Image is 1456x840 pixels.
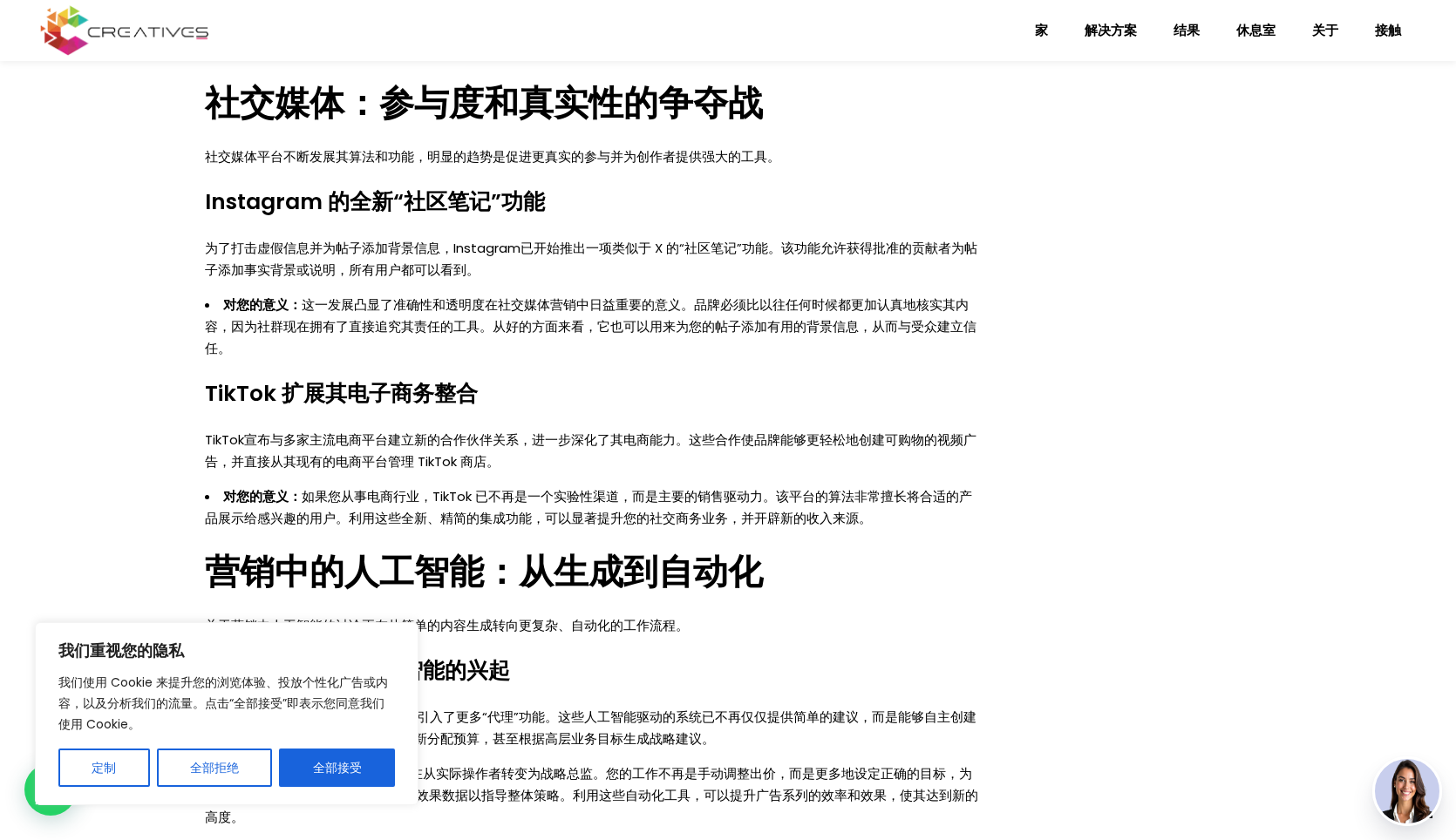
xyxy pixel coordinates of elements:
font: 定制 [92,759,116,776]
font: 家 [1035,21,1048,39]
font: 为了打击虚假信息并为帖子添加背景信息， [205,239,453,257]
font: PPC 经理的角色正在从实际操作者转变为战略总监。您的工作不再是手动调整出价，而是更多地设定正确的目标，为 AI 提供高质量的创意素材，并解读其效果数据以指导整体策略。利用这些自动化工具，可以提... [205,764,978,826]
font: 我们使用 Cookie 来提升您的浏览体验、投放个性化广告或内容，以及分析我们的流量。点击“全部接受”即表示您同意我们使用 Cookie。 [58,674,388,733]
font: 全部接受 [313,759,362,776]
a: 家 [1017,8,1066,53]
div: 我们重视您的隐私 [35,622,418,805]
font: 结果 [1174,21,1200,39]
font: 社交媒体平台不断发展其算法和功能，明显的趋势是促进更真实的参与并为创作者提供强大的工具。 [205,147,780,166]
font: 关于营销中人工智能的讨论正在从简单的内容生成转向更复杂、自动化的工作流程。 [205,616,689,634]
font: 宣布与多家主流电商平台建立新的合作伙伴关系，进一步深化了其电商能力。这些合作使品牌能够更轻松地创建可购物的视频广告，并直接从其现有的电商平台管理 TikTok 商店。 [205,430,976,471]
font: 已开始推出一项类似于 X 的“社区笔记”功能。该功能允许获得批准的贡献者为帖子添加事实背景或说明，所有用户都可以看到。 [205,239,977,279]
img: 创意 [37,3,213,58]
font: 全部拒绝 [190,759,239,776]
font: 休息室 [1236,21,1276,39]
button: 全部拒绝 [157,749,273,787]
a: 解决方案 [1066,8,1155,53]
button: 定制 [58,749,150,787]
img: 代理人 [1375,759,1439,823]
a: Instagram [453,239,520,257]
font: Google Ads 和 Meta 都在其平台中引入了更多“代理”功能。这些人工智能驱动的系统已不再仅仅提供简单的建议，而是能够自主创建和测试广告变体，在广告系列之间重新分配预算，甚至根据高层业... [205,708,976,748]
a: 关于 [1294,8,1357,53]
button: 全部接受 [279,749,395,787]
font: TikTok 扩展其电子商务整合 [205,378,478,409]
font: 如果您从事电商行业，TikTok 已不再是一个实验性渠道，而是主要的销售驱动力。该平台的算法非常擅长将合适的产品展示给感兴趣的用户。利用这些全新、精简的集成功能，可以显著提升您的社交商务业务，并... [205,487,972,527]
font: 关于 [1312,21,1338,39]
a: TikTok [205,430,244,449]
a: 接触 [1357,8,1419,53]
font: 接触 [1375,21,1401,39]
font: 解决方案 [1085,21,1137,39]
font: 对您的意义： [223,487,302,505]
font: 社交媒体：参与度和真实性的争夺战 [205,78,763,127]
a: 结果 [1155,8,1218,53]
font: 对您的意义： [223,295,302,314]
font: 这一发展凸显了准确性和透明度在社交媒体营销中日益重要的意义。品牌必须比以往任何时候都更加认真地核实其内容，因为社群现在拥有了直接追究其责任的工具。从好的方面来看，它也可以用来为您的帖子添加有用的... [205,295,976,357]
font: 营销中的人工智能：从生成到自动化 [205,547,763,596]
a: 休息室 [1218,8,1294,53]
font: Instagram 的全新“社区笔记”功能 [205,186,545,217]
font: 我们重视您的隐私 [58,640,184,661]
